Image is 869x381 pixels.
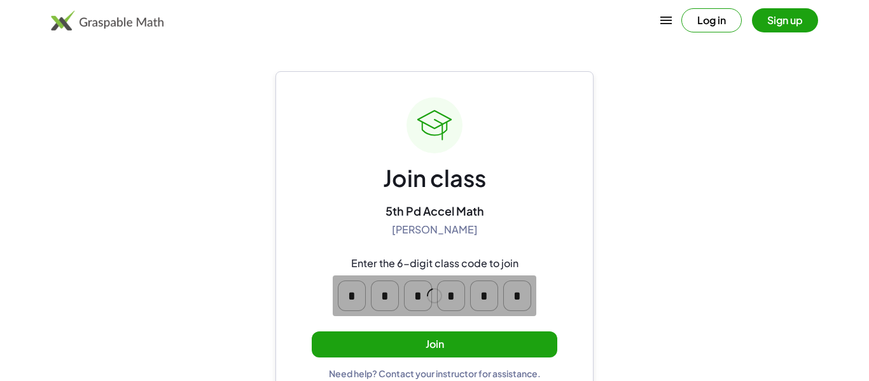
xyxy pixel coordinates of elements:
[386,204,484,218] div: 5th Pd Accel Math
[351,257,518,270] div: Enter the 6-digit class code to join
[383,163,486,193] div: Join class
[312,331,557,357] button: Join
[392,223,478,237] div: [PERSON_NAME]
[752,8,818,32] button: Sign up
[329,368,541,379] div: Need help? Contact your instructor for assistance.
[681,8,742,32] button: Log in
